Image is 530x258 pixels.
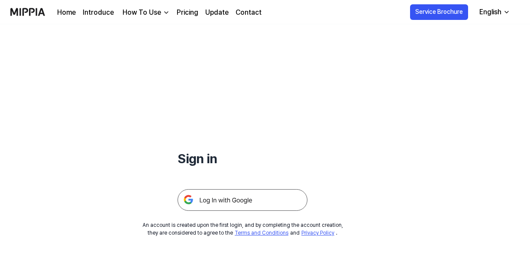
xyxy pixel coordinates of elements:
a: Contact [236,7,262,18]
button: English [472,3,515,21]
div: An account is created upon the first login, and by completing the account creation, they are cons... [142,221,343,237]
button: Service Brochure [410,4,468,20]
img: down [163,9,170,16]
div: How To Use [121,7,163,18]
a: Pricing [177,7,198,18]
img: 구글 로그인 버튼 [178,189,307,211]
h1: Sign in [178,149,307,168]
a: Terms and Conditions [235,230,288,236]
button: How To Use [121,7,170,18]
a: Update [205,7,229,18]
a: Introduce [83,7,114,18]
a: Home [57,7,76,18]
a: Privacy Policy [301,230,334,236]
div: English [478,7,503,17]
